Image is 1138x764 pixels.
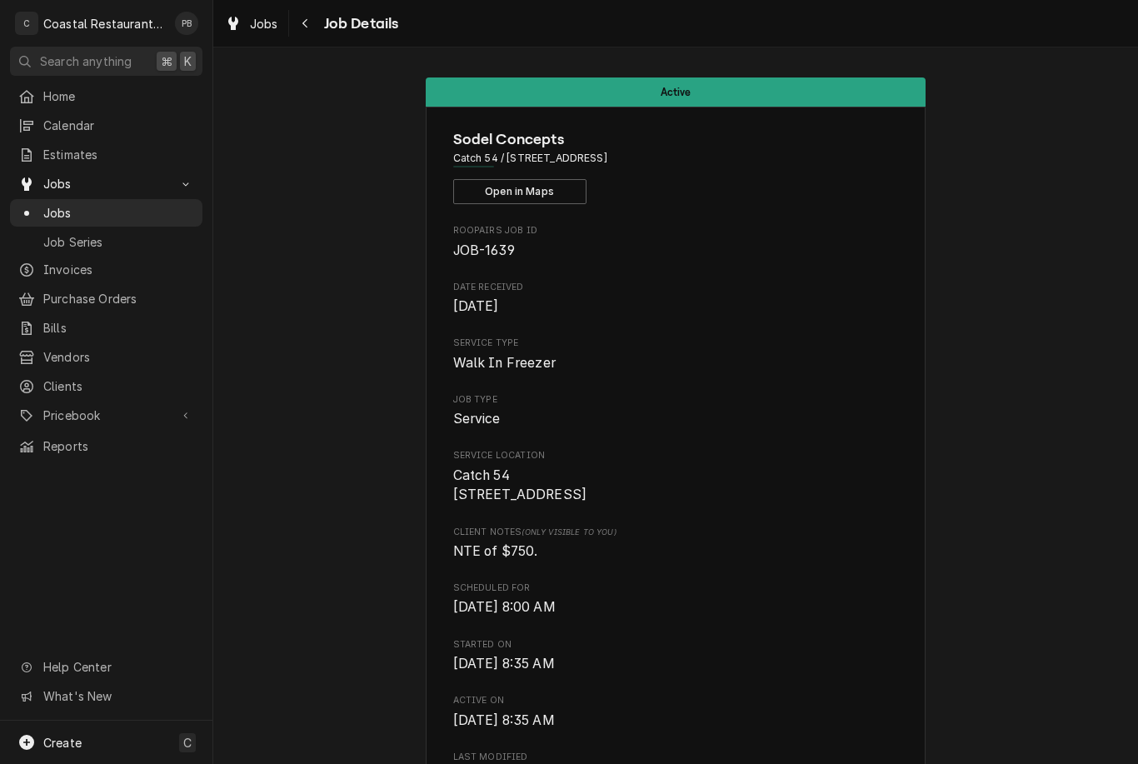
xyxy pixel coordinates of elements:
[453,654,899,674] span: Started On
[10,112,202,139] a: Calendar
[453,582,899,617] div: Scheduled For
[43,175,169,192] span: Jobs
[43,261,194,278] span: Invoices
[453,297,899,317] span: Date Received
[10,682,202,710] a: Go to What's New
[43,290,194,307] span: Purchase Orders
[453,128,899,151] span: Name
[453,393,899,407] span: Job Type
[453,599,556,615] span: [DATE] 8:00 AM
[250,15,278,32] span: Jobs
[453,656,555,672] span: [DATE] 8:35 AM
[453,526,899,539] span: Client Notes
[43,407,169,424] span: Pricebook
[43,117,194,134] span: Calendar
[453,337,899,350] span: Service Type
[319,12,399,35] span: Job Details
[184,52,192,70] span: K
[453,526,899,562] div: [object Object]
[453,467,587,503] span: Catch 54 [STREET_ADDRESS]
[43,658,192,676] span: Help Center
[453,449,899,505] div: Service Location
[10,432,202,460] a: Reports
[453,393,899,429] div: Job Type
[10,82,202,110] a: Home
[292,10,319,37] button: Navigate back
[43,377,194,395] span: Clients
[453,542,899,562] span: [object Object]
[453,543,538,559] span: NTE of $750.
[10,228,202,256] a: Job Series
[10,372,202,400] a: Clients
[453,409,899,429] span: Job Type
[453,281,899,294] span: Date Received
[10,170,202,197] a: Go to Jobs
[453,582,899,595] span: Scheduled For
[43,87,194,105] span: Home
[10,199,202,227] a: Jobs
[453,281,899,317] div: Date Received
[453,298,499,314] span: [DATE]
[453,355,556,371] span: Walk In Freezer
[175,12,198,35] div: Phill Blush's Avatar
[10,141,202,168] a: Estimates
[43,687,192,705] span: What's New
[43,146,194,163] span: Estimates
[453,466,899,505] span: Service Location
[453,242,515,258] span: JOB-1639
[43,319,194,337] span: Bills
[453,751,899,764] span: Last Modified
[453,712,555,728] span: [DATE] 8:35 AM
[453,353,899,373] span: Service Type
[183,734,192,752] span: C
[453,241,899,261] span: Roopairs Job ID
[43,348,194,366] span: Vendors
[453,411,501,427] span: Service
[43,204,194,222] span: Jobs
[426,77,926,107] div: Status
[161,52,172,70] span: ⌘
[453,711,899,731] span: Active On
[40,52,132,70] span: Search anything
[453,179,586,204] button: Open in Maps
[453,151,899,166] span: Address
[10,285,202,312] a: Purchase Orders
[43,736,82,750] span: Create
[453,597,899,617] span: Scheduled For
[175,12,198,35] div: PB
[453,337,899,372] div: Service Type
[522,527,616,537] span: (Only Visible to You)
[453,694,899,730] div: Active On
[10,47,202,76] button: Search anything⌘K
[453,638,899,652] span: Started On
[453,224,899,260] div: Roopairs Job ID
[453,449,899,462] span: Service Location
[218,10,285,37] a: Jobs
[453,638,899,674] div: Started On
[10,343,202,371] a: Vendors
[10,653,202,681] a: Go to Help Center
[10,256,202,283] a: Invoices
[43,437,194,455] span: Reports
[43,15,166,32] div: Coastal Restaurant Repair
[453,128,899,204] div: Client Information
[10,402,202,429] a: Go to Pricebook
[15,12,38,35] div: C
[661,87,691,97] span: Active
[10,314,202,342] a: Bills
[453,224,899,237] span: Roopairs Job ID
[43,233,194,251] span: Job Series
[453,694,899,707] span: Active On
